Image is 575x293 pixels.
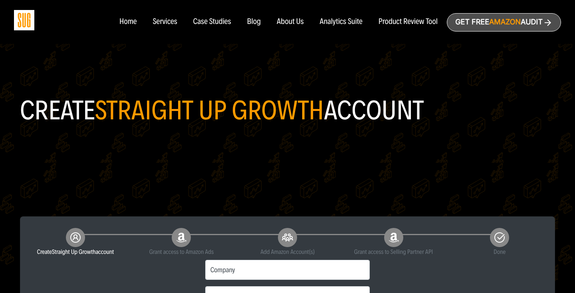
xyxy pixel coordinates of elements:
small: Grant access to Amazon Ads [135,247,229,257]
small: Done [452,247,547,257]
h1: Create account [20,99,555,123]
a: Blog [247,18,261,26]
a: Get freeAmazonAudit [447,13,561,32]
a: Product Review Tool [379,18,438,26]
a: Analytics Suite [320,18,363,26]
span: Straight Up Growth [95,95,324,127]
a: Services [153,18,177,26]
span: Amazon [489,18,521,26]
a: Home [119,18,137,26]
input: Company [205,260,370,280]
img: Sug [14,10,34,30]
small: Add Amazon Account(s) [240,247,335,257]
small: Create account [28,247,123,257]
span: Straight Up Growth [52,248,96,255]
a: About Us [277,18,304,26]
small: Grant access to Selling Partner API [347,247,441,257]
a: Case Studies [193,18,231,26]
